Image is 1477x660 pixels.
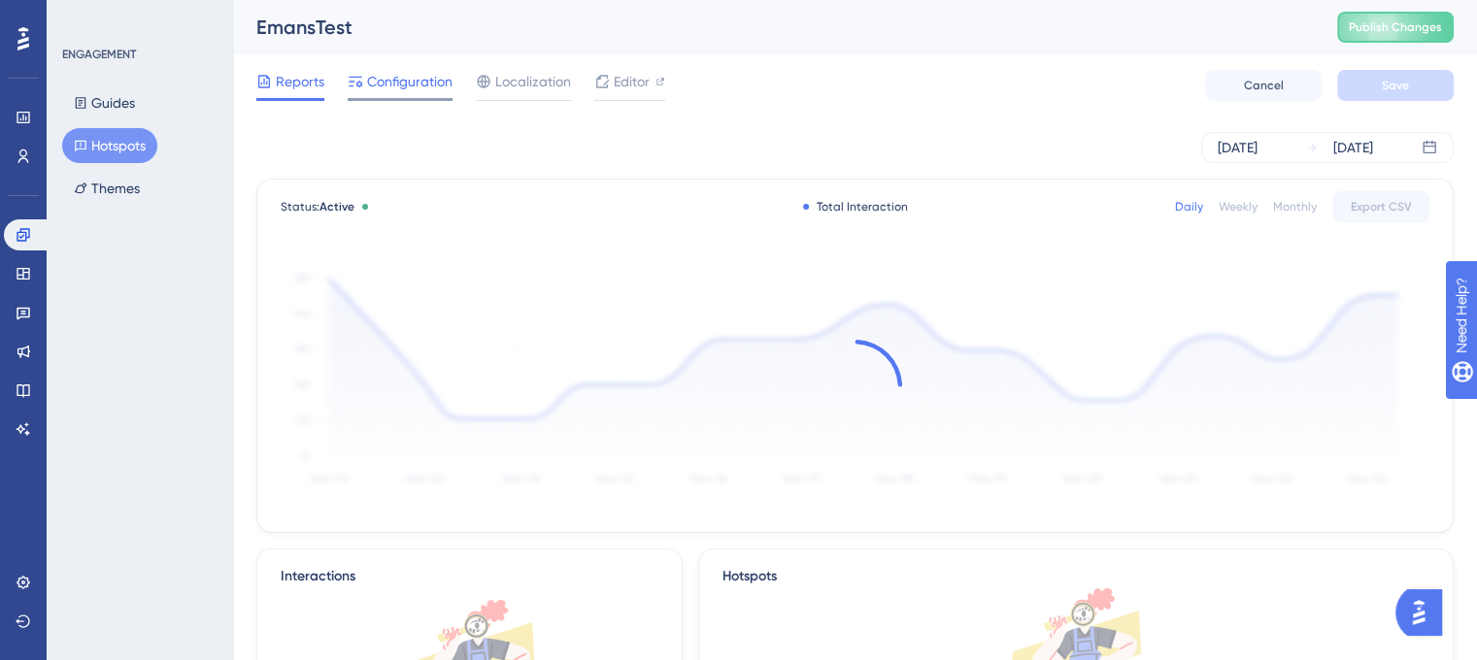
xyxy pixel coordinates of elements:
[614,70,650,93] span: Editor
[62,85,147,120] button: Guides
[1175,199,1203,214] div: Daily
[46,5,121,28] span: Need Help?
[1332,191,1429,222] button: Export CSV
[1273,199,1317,214] div: Monthly
[1351,199,1412,214] span: Export CSV
[1219,199,1258,214] div: Weekly
[1349,19,1442,35] span: Publish Changes
[1337,12,1454,43] button: Publish Changes
[1395,583,1454,642] iframe: UserGuiding AI Assistant Launcher
[256,14,1289,41] div: EmansTest
[1218,136,1258,159] div: [DATE]
[1382,78,1409,93] span: Save
[1337,70,1454,101] button: Save
[1205,70,1322,101] button: Cancel
[1333,136,1373,159] div: [DATE]
[281,565,355,588] div: Interactions
[62,171,151,206] button: Themes
[803,199,908,214] div: Total Interaction
[367,70,453,93] span: Configuration
[276,70,324,93] span: Reports
[495,70,571,93] span: Localization
[62,47,136,62] div: ENGAGEMENT
[722,565,1429,588] div: Hotspots
[319,200,354,214] span: Active
[281,199,354,214] span: Status:
[1244,78,1284,93] span: Cancel
[62,128,157,163] button: Hotspots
